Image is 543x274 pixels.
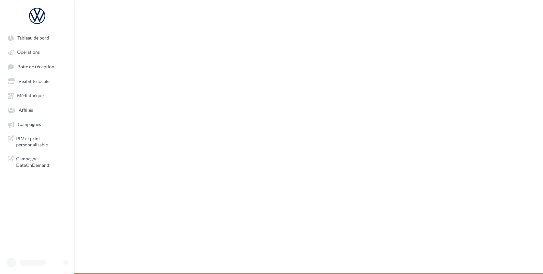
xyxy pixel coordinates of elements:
a: Opérations [4,46,70,58]
span: Visibilité locale [18,78,49,84]
a: Tableau de bord [4,32,70,43]
a: Campagnes [4,118,70,130]
span: Affiliés [19,107,33,113]
a: Visibilité locale [4,75,70,87]
a: Boîte de réception [4,61,70,73]
span: PLV et print personnalisable [16,135,67,148]
a: Médiathèque [4,89,70,101]
span: Tableau de bord [17,35,49,40]
span: Campagnes [18,122,41,127]
a: PLV et print personnalisable [4,133,70,151]
span: Opérations [17,50,40,55]
a: Campagnes DataOnDemand [4,153,70,171]
span: Médiathèque [17,93,44,98]
span: Boîte de réception [17,64,54,69]
a: Affiliés [4,104,70,116]
span: Campagnes DataOnDemand [16,155,67,168]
